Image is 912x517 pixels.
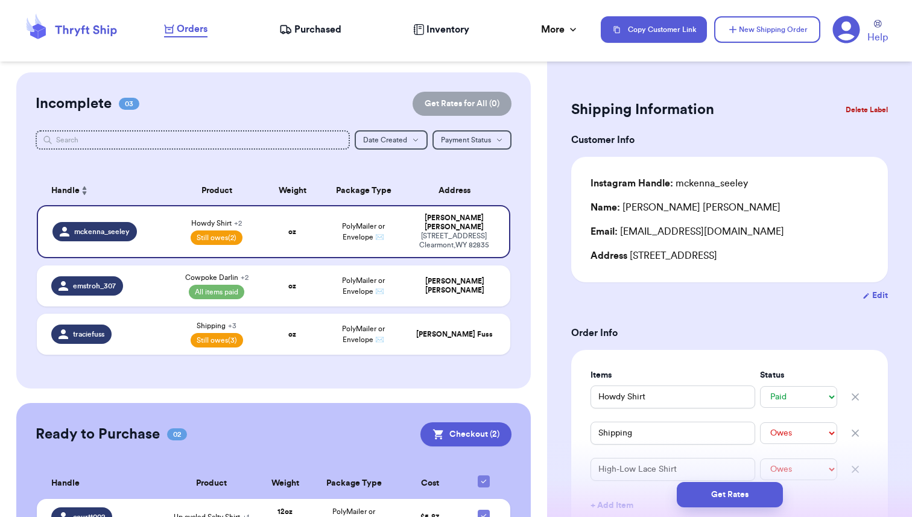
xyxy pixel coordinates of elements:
strong: oz [288,331,296,338]
button: Get Rates for All (0) [413,92,511,116]
span: + 2 [234,220,242,227]
button: Get Rates [677,482,783,507]
button: Edit [863,290,888,302]
th: Address [406,176,510,205]
strong: 12 oz [277,508,293,515]
th: Package Type [312,468,395,499]
span: PolyMailer or Envelope ✉️ [342,325,385,343]
span: Inventory [426,22,469,37]
span: Payment Status [441,136,491,144]
span: + 2 [241,274,249,281]
h3: Order Info [571,326,888,340]
div: [PERSON_NAME] [PERSON_NAME] [591,200,781,215]
strong: oz [288,228,296,235]
button: Delete Label [841,97,893,123]
a: Purchased [279,22,341,37]
a: Inventory [413,22,469,37]
span: Still owes (3) [191,333,243,347]
button: Date Created [355,130,428,150]
div: [PERSON_NAME] [PERSON_NAME] [413,277,496,295]
div: [PERSON_NAME] Fuss [413,330,496,339]
th: Weight [264,176,321,205]
span: Still owes (2) [191,230,242,245]
button: Checkout (2) [420,422,511,446]
span: Date Created [363,136,407,144]
span: Handle [51,185,80,197]
span: Shipping [197,321,236,331]
span: Handle [51,477,80,490]
div: [STREET_ADDRESS] Clearmont , WY 82835 [413,232,495,250]
span: Name: [591,203,620,212]
div: [PERSON_NAME] [PERSON_NAME] [413,214,495,232]
label: Status [760,369,837,381]
button: New Shipping Order [714,16,820,43]
span: Cowpoke Darlin [185,273,249,282]
h2: Ready to Purchase [36,425,160,444]
span: emstroh_307 [73,281,116,291]
span: Instagram Handle: [591,179,673,188]
span: Orders [177,22,207,36]
span: PolyMailer or Envelope ✉️ [342,277,385,295]
span: PolyMailer or Envelope ✉️ [342,223,385,241]
a: Help [867,20,888,45]
span: Howdy Shirt [191,218,242,228]
span: Email: [591,227,618,236]
th: Product [169,176,264,205]
span: Help [867,30,888,45]
h2: Shipping Information [571,100,714,119]
span: + 3 [228,322,236,329]
button: Payment Status [432,130,511,150]
th: Product [166,468,258,499]
span: mckenna_seeley [74,227,130,236]
h3: Customer Info [571,133,888,147]
span: 03 [119,98,139,110]
span: Address [591,251,627,261]
div: More [541,22,579,37]
input: Search [36,130,350,150]
th: Package Type [321,176,406,205]
a: Orders [164,22,207,37]
label: Items [591,369,755,381]
div: [EMAIL_ADDRESS][DOMAIN_NAME] [591,224,869,239]
span: traciefuss [73,329,104,339]
button: Sort ascending [80,183,89,198]
span: 02 [167,428,187,440]
strong: oz [288,282,296,290]
span: All items paid [189,285,244,299]
button: Copy Customer Link [601,16,707,43]
div: [STREET_ADDRESS] [591,249,869,263]
div: mckenna_seeley [591,176,748,191]
h2: Incomplete [36,94,112,113]
th: Cost [396,468,464,499]
span: Purchased [294,22,341,37]
th: Weight [258,468,312,499]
